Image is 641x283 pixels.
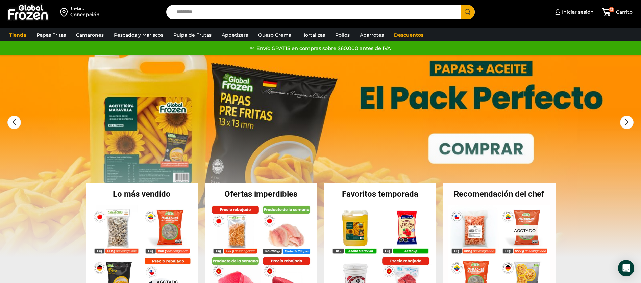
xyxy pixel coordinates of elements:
a: Pollos [332,29,353,41]
span: 12 [609,7,614,12]
div: Concepción [70,11,100,18]
div: Enviar a [70,6,100,11]
a: Tienda [6,29,30,41]
span: Carrito [614,9,633,16]
img: address-field-icon.svg [60,6,70,18]
a: Queso Crema [255,29,295,41]
a: Descuentos [391,29,427,41]
h2: Ofertas imperdibles [205,190,317,198]
span: Iniciar sesión [560,9,594,16]
a: Camarones [73,29,107,41]
div: Previous slide [7,116,21,129]
div: Next slide [620,116,634,129]
a: Iniciar sesión [553,5,594,19]
div: Open Intercom Messenger [618,260,634,276]
a: Pescados y Mariscos [110,29,167,41]
a: Appetizers [218,29,251,41]
p: Agotado [509,225,540,235]
a: 12 Carrito [600,4,634,20]
h2: Recomendación del chef [443,190,556,198]
button: Search button [461,5,475,19]
a: Pulpa de Frutas [170,29,215,41]
a: Abarrotes [356,29,387,41]
a: Hortalizas [298,29,328,41]
h2: Favoritos temporada [324,190,437,198]
h2: Lo más vendido [86,190,198,198]
a: Papas Fritas [33,29,69,41]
